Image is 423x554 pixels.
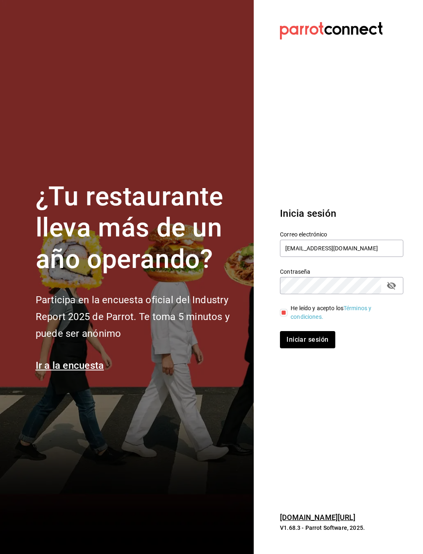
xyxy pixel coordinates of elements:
h3: Inicia sesión [280,206,403,221]
a: [DOMAIN_NAME][URL] [280,513,355,522]
div: He leído y acepto los [291,304,397,321]
button: passwordField [384,279,398,293]
p: V1.68.3 - Parrot Software, 2025. [280,524,403,532]
label: Contraseña [280,268,403,274]
a: Ir a la encuesta [36,360,104,371]
h1: ¿Tu restaurante lleva más de un año operando? [36,181,244,275]
input: Ingresa tu correo electrónico [280,240,403,257]
label: Correo electrónico [280,231,403,237]
a: Términos y condiciones. [291,305,371,320]
h2: Participa en la encuesta oficial del Industry Report 2025 de Parrot. Te toma 5 minutos y puede se... [36,292,244,342]
button: Iniciar sesión [280,331,335,348]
